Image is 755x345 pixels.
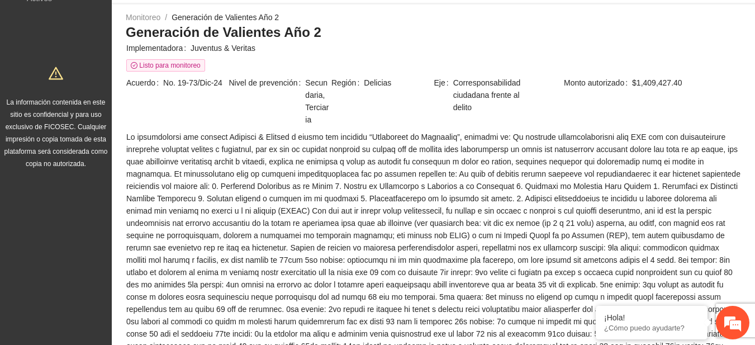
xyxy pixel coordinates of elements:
[65,110,154,223] span: Estamos en línea.
[434,77,453,114] span: Eje
[163,77,227,89] span: No. 19-73/Dic-24
[58,57,188,72] div: Chatee con nosotros ahora
[126,23,741,41] h3: Generación de Valientes Año 2
[331,77,364,89] span: Región
[604,313,699,322] div: ¡Hola!
[183,6,210,32] div: Minimizar ventana de chat en vivo
[165,13,167,22] span: /
[126,13,160,22] a: Monitoreo
[49,66,63,81] span: warning
[172,13,279,22] a: Generación de Valientes Año 2
[126,59,205,72] span: Listo para monitoreo
[364,77,433,89] span: Delicias
[453,77,535,114] span: Corresponsabilidad ciudadana frente al delito
[305,77,330,126] span: Secundaria, Terciaria
[126,42,191,54] span: Implementadora
[6,228,213,267] textarea: Escriba su mensaje y pulse “Intro”
[191,42,740,54] span: Juventus & Veritas
[4,98,108,168] span: La información contenida en este sitio es confidencial y para uso exclusivo de FICOSEC. Cualquier...
[604,324,699,332] p: ¿Cómo puedo ayudarte?
[131,62,137,69] span: check-circle
[229,77,306,126] span: Nivel de prevención
[564,77,632,89] span: Monto autorizado
[632,77,740,89] span: $1,409,427.40
[126,77,163,89] span: Acuerdo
